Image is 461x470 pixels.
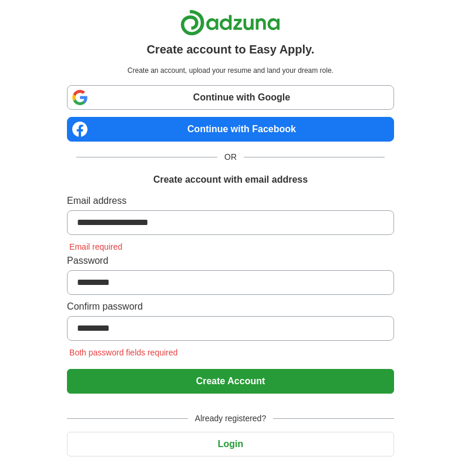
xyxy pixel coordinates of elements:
[67,369,394,394] button: Create Account
[153,173,308,187] h1: Create account with email address
[188,412,273,425] span: Already registered?
[69,65,392,76] p: Create an account, upload your resume and land your dream role.
[67,85,394,110] a: Continue with Google
[67,254,394,268] label: Password
[67,432,394,456] button: Login
[67,194,394,208] label: Email address
[67,300,394,314] label: Confirm password
[147,41,315,58] h1: Create account to Easy Apply.
[67,242,124,251] span: Email required
[67,117,394,142] a: Continue with Facebook
[180,9,280,36] img: Adzuna logo
[67,348,180,357] span: Both password fields required
[67,439,394,449] a: Login
[217,151,244,163] span: OR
